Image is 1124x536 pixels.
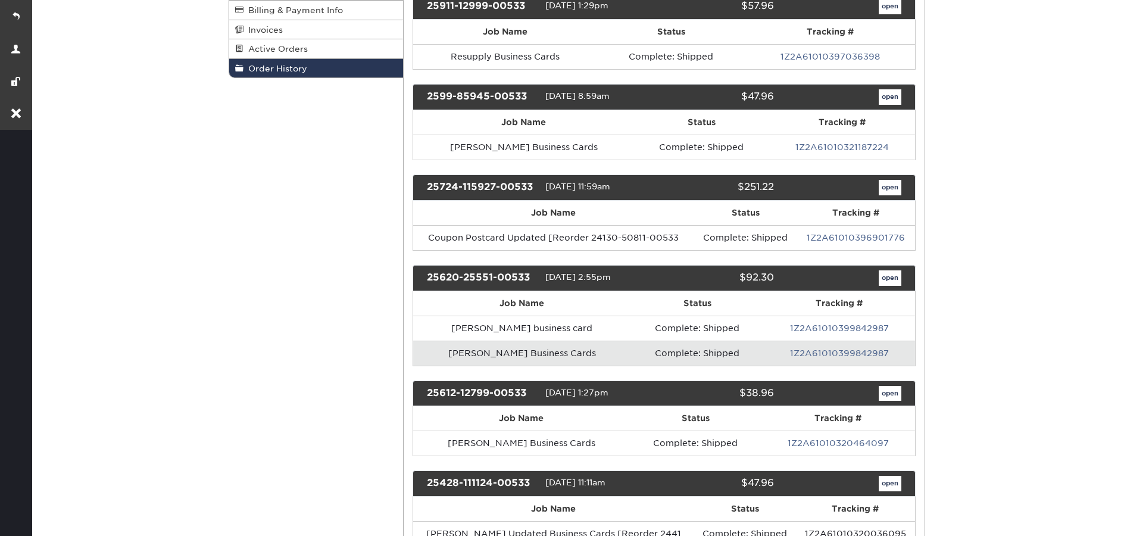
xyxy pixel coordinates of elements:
[879,89,901,105] a: open
[796,497,915,521] th: Tracking #
[413,201,694,225] th: Job Name
[655,180,782,195] div: $251.22
[413,497,694,521] th: Job Name
[655,89,782,105] div: $47.96
[761,406,916,431] th: Tracking #
[545,272,611,282] span: [DATE] 2:55pm
[418,386,545,401] div: 25612-12799-00533
[545,91,610,101] span: [DATE] 8:59am
[545,388,608,397] span: [DATE] 1:27pm
[795,142,889,152] a: 1Z2A61010321187224
[418,476,545,491] div: 25428-111124-00533
[655,476,782,491] div: $47.96
[807,233,905,242] a: 1Z2A61010396901776
[631,341,763,366] td: Complete: Shipped
[780,52,880,61] a: 1Z2A61010397036398
[879,180,901,195] a: open
[788,438,889,448] a: 1Z2A61010320464097
[413,316,632,341] td: [PERSON_NAME] business card
[879,270,901,286] a: open
[790,348,889,358] a: 1Z2A61010399842987
[413,225,694,250] td: Coupon Postcard Updated [Reorder 24130-50811-00533
[598,44,745,69] td: Complete: Shipped
[635,135,769,160] td: Complete: Shipped
[413,291,632,316] th: Job Name
[694,225,797,250] td: Complete: Shipped
[229,1,403,20] a: Billing & Payment Info
[418,89,545,105] div: 2599-85945-00533
[790,323,889,333] a: 1Z2A61010399842987
[413,20,598,44] th: Job Name
[418,180,545,195] div: 25724-115927-00533
[413,44,598,69] td: Resupply Business Cards
[630,431,761,456] td: Complete: Shipped
[413,135,635,160] td: [PERSON_NAME] Business Cards
[545,478,605,488] span: [DATE] 11:11am
[631,291,763,316] th: Status
[631,316,763,341] td: Complete: Shipped
[694,497,796,521] th: Status
[879,476,901,491] a: open
[655,270,782,286] div: $92.30
[630,406,761,431] th: Status
[229,20,403,39] a: Invoices
[745,20,915,44] th: Tracking #
[769,110,915,135] th: Tracking #
[413,110,635,135] th: Job Name
[545,1,608,10] span: [DATE] 1:29pm
[763,291,915,316] th: Tracking #
[694,201,797,225] th: Status
[545,182,610,191] span: [DATE] 11:59am
[655,386,782,401] div: $38.96
[243,5,343,15] span: Billing & Payment Info
[797,201,915,225] th: Tracking #
[243,64,307,73] span: Order History
[413,341,632,366] td: [PERSON_NAME] Business Cards
[413,431,630,456] td: [PERSON_NAME] Business Cards
[635,110,769,135] th: Status
[243,44,308,54] span: Active Orders
[229,39,403,58] a: Active Orders
[598,20,745,44] th: Status
[418,270,545,286] div: 25620-25551-00533
[243,25,283,35] span: Invoices
[879,386,901,401] a: open
[229,59,403,77] a: Order History
[413,406,630,431] th: Job Name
